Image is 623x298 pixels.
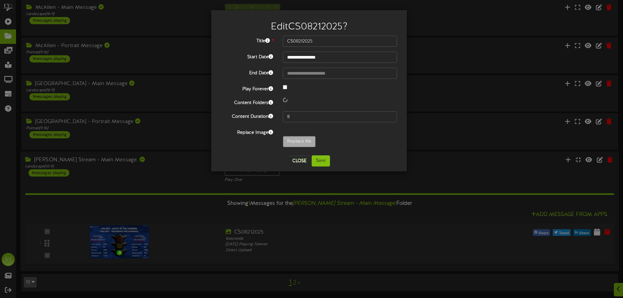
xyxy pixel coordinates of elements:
label: Start Date [216,52,278,61]
label: Play Forever [216,84,278,93]
label: End Date [216,68,278,77]
label: Content Folders [216,97,278,106]
input: 15 [283,111,397,122]
label: Replace Image [216,127,278,136]
h2: Edit CS08212025 ? [221,22,397,32]
label: Title [216,36,278,44]
label: Content Duration [216,111,278,120]
button: Close [288,156,310,166]
input: Title [283,36,397,47]
button: Save [312,155,330,167]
